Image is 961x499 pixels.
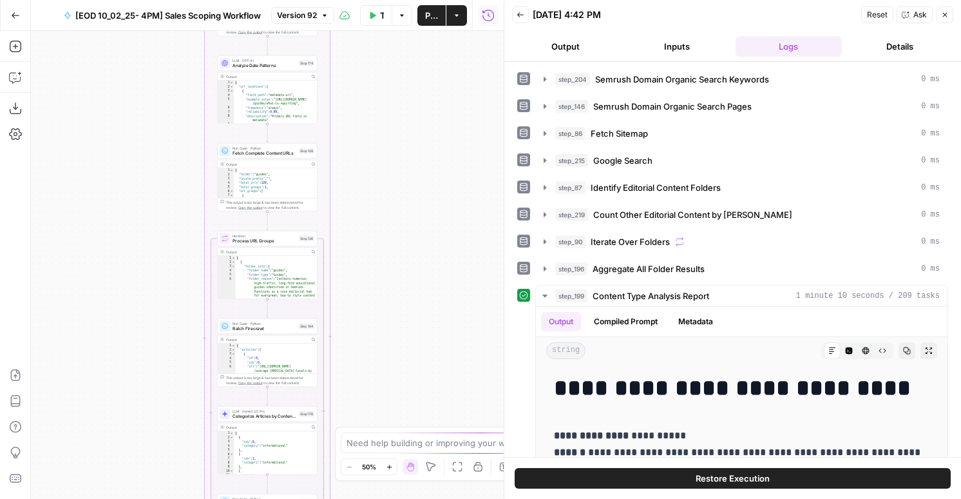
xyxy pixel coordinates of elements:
button: Restore Execution [515,468,951,489]
button: 0 ms [536,96,947,117]
g: Edge from step_184 to step_176 [267,387,269,406]
div: 5 [218,97,234,106]
span: Toggle code folding, rows 1 through 484 [230,431,234,436]
div: 2 [218,260,236,265]
span: Ask [913,9,927,21]
div: 6 [218,453,234,457]
span: Toggle code folding, rows 6 through 9 [230,453,234,457]
div: Output [226,337,307,342]
div: This output is too large & has been abbreviated for review. to view the full content. [226,375,314,386]
div: 9 [218,465,234,469]
span: Copy the output [238,206,263,210]
span: Toggle code folding, rows 3 through 9 [230,89,234,93]
div: 6 [218,277,236,302]
div: This output is too large & has been abbreviated for review. to view the full content. [226,200,314,210]
span: Process URL Groups [233,238,296,244]
div: Run Code · PythonFetch Complete Content URLsStep 128Output{ "folder":"guides", "locale_prefix":""... [218,143,318,211]
div: 4 [218,269,236,273]
span: Categorize Articles by Content Type [233,413,296,420]
span: 0 ms [921,236,940,248]
span: Aggregate All Folder Results [593,262,705,275]
div: 3 [218,352,236,357]
div: 1 [218,81,234,85]
span: Test Data [380,9,384,22]
span: Count Other Editorial Content by [PERSON_NAME] [593,208,792,221]
button: Output [541,312,581,331]
span: Toggle code folding, rows 1 through 1363 [232,344,236,348]
button: Metadata [671,312,721,331]
div: Step 174 [299,61,314,66]
div: 4 [218,357,236,361]
div: Output [226,74,307,79]
div: Step 176 [299,411,314,417]
div: LLM · Gemini 2.5 ProCategorize Articles by Content TypeStep 176Output[ { "idx":0, "category":"inf... [218,406,318,475]
div: IterationProcess URL GroupsStep 136Output[ { "folder_info":{ "folder_name":"guides", "folder_type... [218,231,318,299]
span: Content Type Analysis Report [593,289,709,302]
span: Fetch Sitemap [591,127,648,140]
div: 2 [218,173,234,177]
span: Toggle code folding, rows 3 through 16 [232,352,236,357]
div: 1 [218,168,234,173]
span: 0 ms [921,155,940,166]
span: Copy the output [238,30,263,34]
span: Toggle code folding, rows 2 through 1630 [232,260,236,265]
span: [EOD 10_02_25- 4PM] Sales Scoping Workflow [75,9,261,22]
button: 1 minute 10 seconds / 209 tasks [536,286,947,306]
span: Toggle code folding, rows 10 through 13 [230,469,234,474]
span: step_86 [555,127,585,140]
button: 0 ms [536,123,947,144]
button: 0 ms [536,150,947,171]
div: 1 [218,256,236,260]
span: Toggle code folding, rows 6 through 109 [230,190,234,194]
div: 1 [218,344,236,348]
span: Fetch Complete Content URLs [233,150,296,157]
span: Semrush Domain Organic Search Pages [593,100,752,113]
span: 0 ms [921,182,940,193]
button: 0 ms [536,204,947,225]
span: 1 minute 10 seconds / 209 tasks [796,290,940,302]
div: 11 [218,473,234,478]
button: [EOD 10_02_25- 4PM] Sales Scoping Workflow [56,5,269,26]
span: Restore Execution [696,472,770,485]
div: 3 [218,440,234,444]
g: Edge from step_174 to step_128 [267,124,269,142]
span: Reset [867,9,888,21]
span: Run Code · Python [233,146,296,151]
div: 3 [218,264,236,269]
span: step_90 [555,235,585,248]
div: 5 [218,185,234,190]
div: 5 [218,273,236,277]
span: step_146 [555,100,588,113]
span: Analyze Date Patterns [233,63,296,69]
div: 10 [218,469,234,474]
div: 2 [218,436,234,440]
div: LLM · GPT-4.1Analyze Date PatternsStep 174Output{ "url_locations":[ { "field_path":"metadata.url"... [218,55,318,124]
div: 5 [218,360,236,365]
span: step_87 [555,181,585,194]
div: 7 [218,110,234,115]
span: Copy the output [238,381,263,385]
div: 2 [218,348,236,353]
div: 9 [218,122,234,127]
button: Reset [861,6,893,23]
span: 0 ms [921,128,940,139]
div: 7 [218,193,234,198]
span: LLM · GPT-4.1 [233,58,296,63]
span: step_199 [555,289,587,302]
div: Step 136 [299,236,314,242]
span: Toggle code folding, rows 3 through 18 [232,264,236,269]
span: Version 92 [277,10,317,21]
button: 0 ms [536,177,947,198]
button: Details [847,36,953,57]
div: 3 [218,89,234,93]
div: 6 [218,365,236,378]
div: Output [226,162,307,167]
button: 0 ms [536,69,947,90]
button: Inputs [623,36,730,57]
button: Compiled Prompt [586,312,665,331]
div: 3 [218,177,234,181]
span: 0 ms [921,73,940,85]
div: 4 [218,181,234,186]
div: Step 184 [299,324,315,329]
div: 8 [218,461,234,465]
